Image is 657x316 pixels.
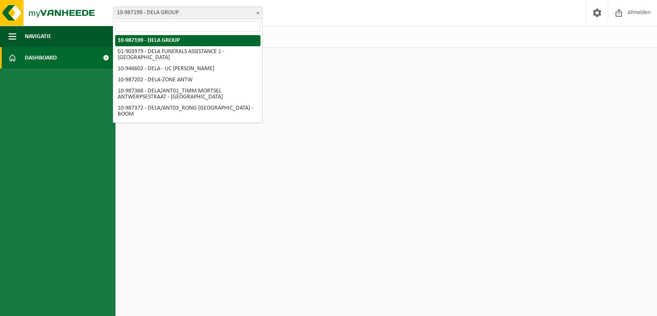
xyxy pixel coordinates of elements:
li: 10-987368 - DELA/ANT01_TIMM MORTSEL ANTWERPSESTRAAT - [GEOGRAPHIC_DATA] [115,86,260,103]
span: Dashboard [25,47,57,69]
span: 10-987199 - DELA GROUP [113,6,263,19]
span: 10-987199 - DELA GROUP [113,7,262,19]
li: 10-946602 - DELA - UC [PERSON_NAME] [115,63,260,75]
li: 10-987199 - DELA GROUP [115,35,260,46]
li: 10-987378 - DELA/ANT05_SMED WILRIJK [PERSON_NAME] - [GEOGRAPHIC_DATA] [115,120,260,137]
li: 10-987372 - DELA/ANT03_RONG [GEOGRAPHIC_DATA] - BOOM [115,103,260,120]
span: Navigatie [25,26,51,47]
li: 01-903979 - DELA FUNERALS ASSISTANCE 1 - [GEOGRAPHIC_DATA] [115,46,260,63]
li: 10-987202 - DELA-ZONE ANTW [115,75,260,86]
